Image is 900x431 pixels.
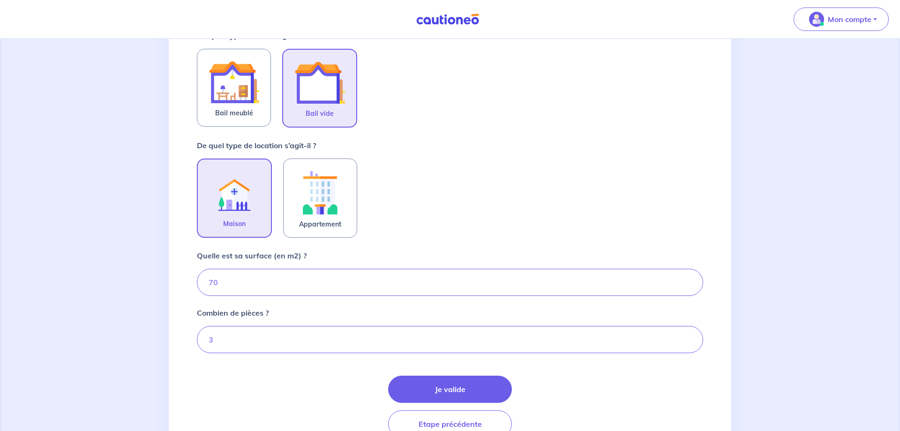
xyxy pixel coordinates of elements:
[197,326,703,353] input: Ex: 1
[215,107,253,119] span: Bail meublé
[294,57,345,108] img: illu_empty_lease.svg
[209,167,260,218] img: illu_rent.svg
[809,12,824,27] img: illu_account_valid_menu.svg
[197,269,703,296] input: Ex : 67
[299,219,341,230] span: Appartement
[197,307,269,318] p: Combien de pièces ?
[388,376,512,403] button: Je valide
[306,108,334,119] span: Bail vide
[223,218,246,229] span: Maison
[295,166,345,219] img: illu_apartment.svg
[209,57,259,107] img: illu_furnished_lease.svg
[794,8,889,31] button: illu_account_valid_menu.svgMon compte
[828,14,871,25] p: Mon compte
[412,14,483,25] img: Cautioneo
[197,140,316,151] p: De quel type de location s’agit-il ?
[197,250,307,261] p: Quelle est sa surface (en m2) ?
